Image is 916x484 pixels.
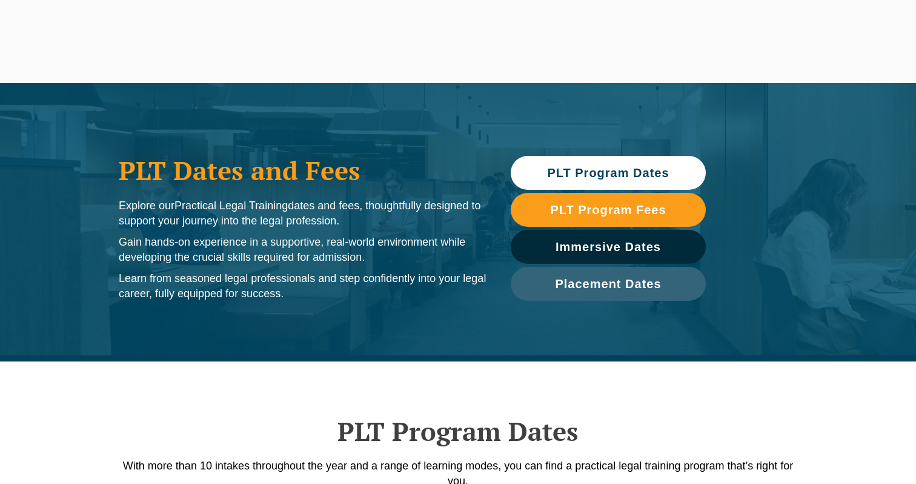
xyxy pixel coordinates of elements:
span: Immersive Dates [556,241,661,253]
span: Practical Legal Training [174,200,288,212]
a: Immersive Dates [511,230,706,264]
h1: PLT Dates and Fees [119,155,486,186]
p: Learn from seasoned legal professionals and step confidently into your legal career, fully equipp... [119,271,486,301]
p: Explore our dates and fees, thoughtfully designed to support your journey into the legal profession. [119,198,486,229]
a: Placement Dates [511,267,706,301]
h2: PLT Program Dates [113,416,803,446]
a: PLT Program Fees [511,193,706,227]
span: Placement Dates [555,278,661,290]
p: Gain hands-on experience in a supportive, real-world environment while developing the crucial ski... [119,235,486,265]
span: PLT Program Fees [550,204,666,216]
a: PLT Program Dates [511,156,706,190]
span: PLT Program Dates [547,167,669,179]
